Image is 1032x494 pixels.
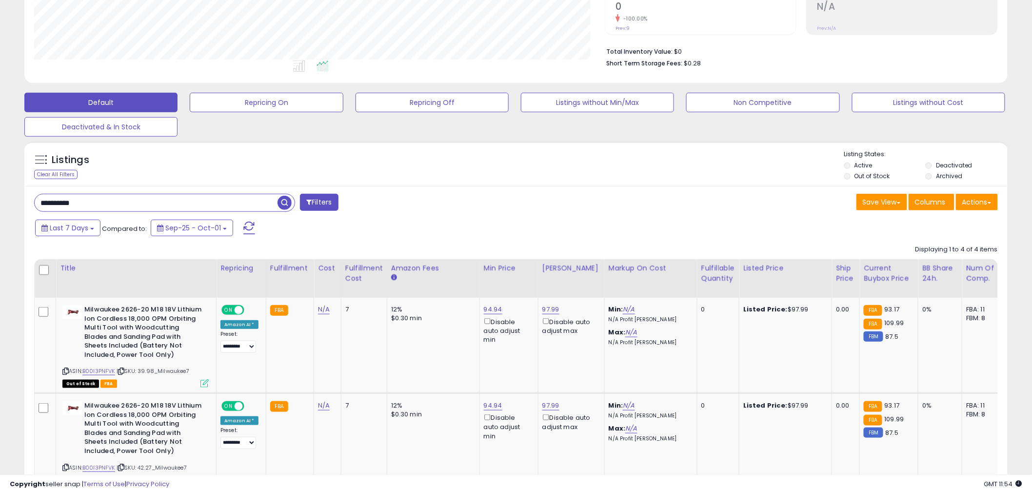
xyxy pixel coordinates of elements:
div: 0.00 [836,401,852,410]
span: 109.99 [885,414,904,424]
div: Fulfillable Quantity [701,263,735,284]
b: Listed Price: [743,305,788,314]
span: | SKU: 39.98_Milwaukee7 [117,367,189,375]
span: Compared to: [102,224,147,233]
span: 93.17 [885,401,900,410]
div: Num of Comp. [966,263,1002,284]
b: Min: [609,401,623,410]
div: Amazon AI * [220,416,258,425]
span: Sep-25 - Oct-01 [165,223,221,233]
h5: Listings [52,153,89,167]
img: 215v00nCNDL._SL40_.jpg [62,305,82,319]
a: 94.94 [484,305,502,314]
b: Total Inventory Value: [606,47,673,56]
a: N/A [623,305,635,314]
button: Repricing Off [356,93,509,112]
div: 0.00 [836,305,852,314]
a: 97.99 [542,401,559,411]
div: FBA: 11 [966,401,998,410]
button: Sep-25 - Oct-01 [151,220,233,236]
div: FBM: 8 [966,314,998,323]
a: B00I3PNFVK [82,367,115,375]
div: 7 [345,401,379,410]
div: Min Price [484,263,534,273]
div: 0 [701,305,732,314]
a: B00I3PNFVK [82,464,115,472]
div: BB Share 24h. [922,263,958,284]
div: Preset: [220,331,258,353]
b: Milwaukee 2626-20 M18 18V Lithium Ion Cordless 18,000 OPM Orbiting Multi Tool with Woodcutting Bl... [84,401,203,458]
div: Disable auto adjust max [542,316,597,335]
span: 87.5 [886,332,899,341]
button: Actions [956,194,998,210]
div: Cost [318,263,337,273]
small: FBA [864,401,882,412]
b: Listed Price: [743,401,788,410]
div: 7 [345,305,379,314]
span: ON [222,402,235,411]
p: N/A Profit [PERSON_NAME] [609,339,690,346]
span: 2025-10-9 11:54 GMT [984,479,1022,489]
b: Short Term Storage Fees: [606,59,682,67]
span: 109.99 [885,318,904,328]
a: N/A [625,424,637,433]
div: FBA: 11 [966,305,998,314]
button: Columns [909,194,954,210]
div: Clear All Filters [34,170,78,179]
div: $97.99 [743,401,824,410]
b: Max: [609,328,626,337]
small: FBA [270,305,288,316]
div: Disable auto adjust min [484,316,531,344]
a: Terms of Use [83,479,125,489]
button: Deactivated & In Stock [24,117,178,137]
p: N/A Profit [PERSON_NAME] [609,316,690,323]
a: N/A [625,328,637,337]
div: Ship Price [836,263,855,284]
button: Default [24,93,178,112]
b: Max: [609,424,626,433]
div: Title [60,263,212,273]
h2: N/A [817,1,997,14]
label: Active [854,161,873,169]
p: N/A Profit [PERSON_NAME] [609,412,690,419]
b: Milwaukee 2626-20 M18 18V Lithium Ion Cordless 18,000 OPM Orbiting Multi Tool with Woodcutting Bl... [84,305,203,362]
label: Deactivated [936,161,972,169]
span: 93.17 [885,305,900,314]
button: Repricing On [190,93,343,112]
div: $97.99 [743,305,824,314]
div: Preset: [220,427,258,449]
p: N/A Profit [PERSON_NAME] [609,435,690,442]
div: Disable auto adjust min [484,412,531,440]
div: 12% [391,401,472,410]
div: Current Buybox Price [864,263,914,284]
span: Columns [915,197,946,207]
a: N/A [623,401,635,411]
div: ASIN: [62,305,209,387]
small: FBM [864,331,883,342]
div: 0% [922,401,954,410]
button: Listings without Min/Max [521,93,674,112]
span: 87.5 [886,428,899,437]
span: OFF [243,402,258,411]
small: FBA [864,415,882,426]
div: $0.30 min [391,314,472,323]
span: Last 7 Days [50,223,88,233]
small: Prev: N/A [817,25,836,31]
h2: 0 [615,1,796,14]
p: Listing States: [844,150,1008,159]
span: | SKU: 42.27_Milwaukee7 [117,464,187,472]
div: seller snap | | [10,480,169,489]
th: The percentage added to the cost of goods (COGS) that forms the calculator for Min & Max prices. [604,259,697,298]
a: N/A [318,305,330,314]
strong: Copyright [10,479,45,489]
div: Repricing [220,263,262,273]
div: Fulfillment [270,263,310,273]
button: Non Competitive [686,93,839,112]
button: Filters [300,194,338,211]
div: Fulfillment Cost [345,263,383,284]
span: All listings that are currently out of stock and unavailable for purchase on Amazon [62,380,99,388]
div: Amazon Fees [391,263,476,273]
div: FBM: 8 [966,410,998,419]
img: 215v00nCNDL._SL40_.jpg [62,401,82,415]
span: FBA [100,380,117,388]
